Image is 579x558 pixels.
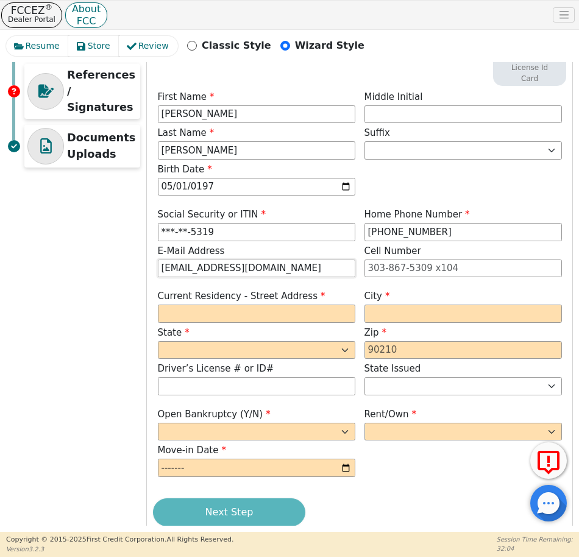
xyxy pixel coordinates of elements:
button: Resume [6,36,69,56]
span: State Issued [364,363,421,374]
span: Suffix [364,127,390,138]
span: Open Bankruptcy (Y/N) [158,409,271,420]
p: FCC [72,18,101,24]
p: Copyright © 2015- 2025 First Credit Corporation. [6,535,233,545]
p: Wizard Style [295,38,364,53]
p: Version 3.2.3 [6,545,233,554]
span: Zip [364,327,386,338]
span: Rent/Own [364,409,417,420]
input: YYYY-MM-DD [158,459,355,477]
span: Driver’s License # or ID# [158,363,274,374]
span: First Name [158,91,215,102]
span: State [158,327,190,338]
span: All Rights Reserved. [166,535,233,543]
input: 90210 [364,341,562,359]
span: Resume [26,40,60,52]
button: AboutFCC [65,2,107,28]
span: Middle Initial [364,91,423,102]
p: FCCEZ [8,6,55,15]
button: Report Error to FCC [530,442,567,479]
p: Documents Uploads [67,130,137,162]
span: Review [138,40,169,52]
span: Home Phone Number [364,209,470,220]
input: 303-867-5309 x104 [364,223,562,241]
p: Session Time Remaining: [497,535,573,544]
button: Toggle navigation [553,7,575,23]
span: E-Mail Address [158,245,225,256]
span: Store [88,40,110,52]
sup: ® [45,2,53,12]
p: 32:04 [497,544,573,553]
p: References / Signatures [67,67,137,116]
input: 000-00-0000 [158,223,355,241]
button: Store [68,36,119,56]
div: References / Signatures [24,64,140,119]
button: Review [119,36,178,56]
span: Move-in Date [158,445,226,456]
span: Social Security or ITIN [158,209,266,220]
input: 303-867-5309 x104 [364,260,562,278]
p: Drivers License Id Card [502,51,557,84]
input: YYYY-MM-DD [158,178,355,196]
span: Last Name [158,127,215,138]
p: Dealer Portal [8,15,55,24]
p: Classic Style [202,38,271,53]
button: FCCEZ®Dealer Portal [1,2,62,28]
div: Documents Uploads [24,125,140,168]
span: City [364,291,390,302]
span: Birth Date [158,164,212,175]
span: Cell Number [364,245,421,256]
span: Current Residency - Street Address [158,291,325,302]
p: About [72,6,101,12]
